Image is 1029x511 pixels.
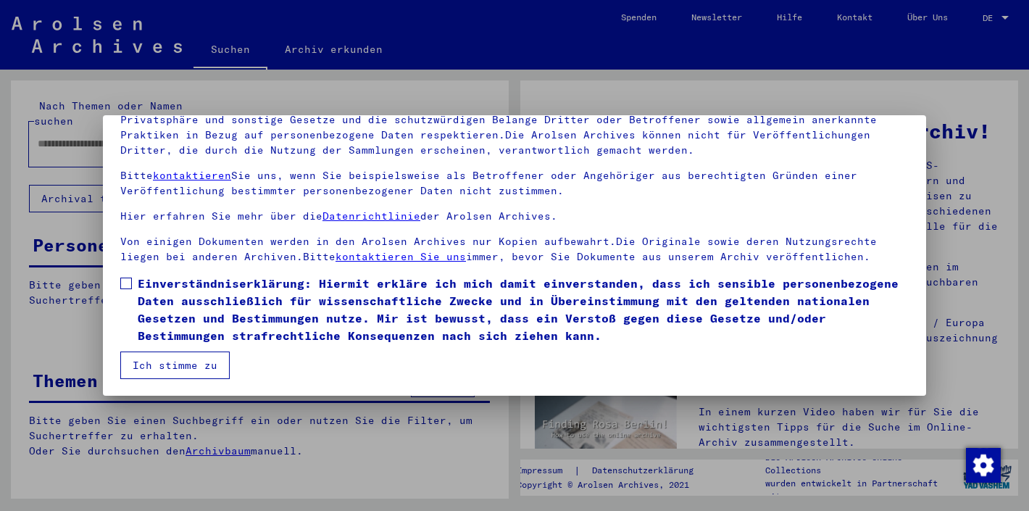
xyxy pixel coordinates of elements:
button: Ich stimme zu [120,352,230,379]
p: Bitte beachten Sie, dass dieses Portal über NS - Verfolgte sensible Daten zu identifizierten oder... [120,82,909,158]
a: kontaktieren [153,169,231,182]
img: Zustimmung ändern [966,448,1001,483]
div: Zustimmung ändern [965,447,1000,482]
p: Bitte Sie uns, wenn Sie beispielsweise als Betroffener oder Angehöriger aus berechtigten Gründen ... [120,168,909,199]
a: Datenrichtlinie [322,209,420,223]
p: Von einigen Dokumenten werden in den Arolsen Archives nur Kopien aufbewahrt.Die Originale sowie d... [120,234,909,265]
a: kontaktieren Sie uns [336,250,466,263]
span: Einverständniserklärung: Hiermit erkläre ich mich damit einverstanden, dass ich sensible personen... [138,275,909,344]
p: Hier erfahren Sie mehr über die der Arolsen Archives. [120,209,909,224]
